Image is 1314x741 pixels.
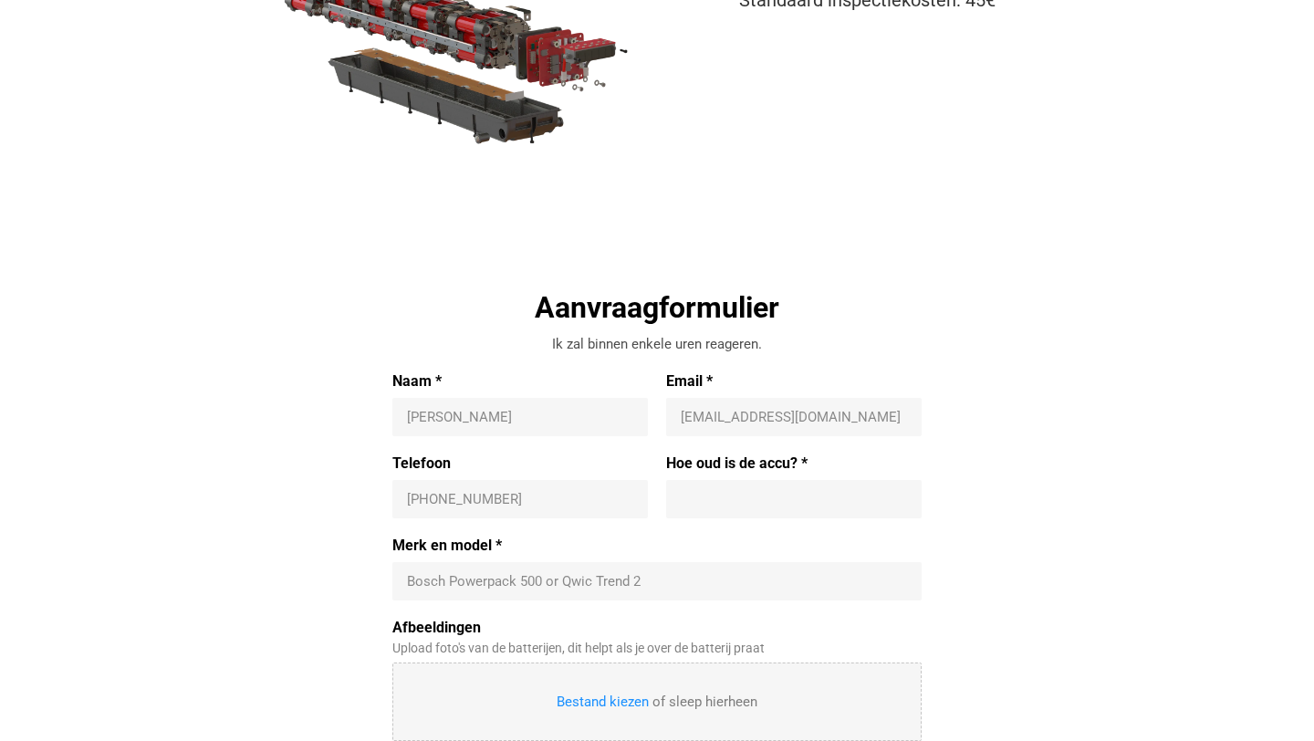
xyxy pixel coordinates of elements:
[392,288,922,327] div: Aanvraagformulier
[392,335,922,354] div: Ik zal binnen enkele uren reageren.
[666,372,922,391] label: Email *
[407,408,633,426] input: Naam *
[392,372,648,391] label: Naam *
[666,454,922,473] label: Hoe oud is de accu? *
[392,537,922,555] label: Merk en model *
[392,641,922,656] div: Upload foto's van de batterijen, dit helpt als je over de batterij praat
[392,454,648,473] label: Telefoon
[681,408,907,426] input: Email *
[392,619,922,637] label: Afbeeldingen
[407,572,907,590] input: Merk en model *
[407,490,633,508] input: +31 647493275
